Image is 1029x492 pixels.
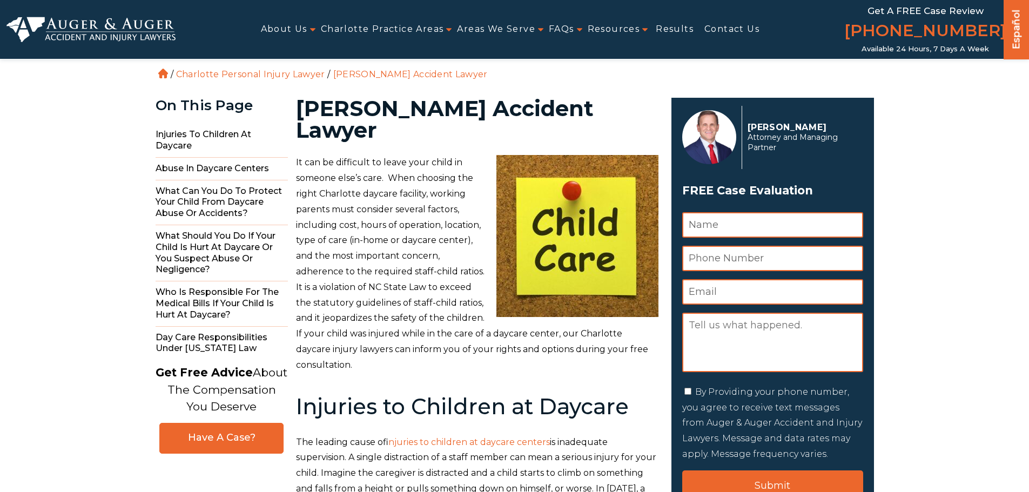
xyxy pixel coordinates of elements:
span: What Should You Do If Your Child Is Hurt At Daycare Or You Suspect Abuse Or Negligence? [156,225,288,281]
img: Herbert Auger [682,110,736,164]
img: Child Care [496,155,658,317]
p: [PERSON_NAME] [748,122,857,132]
span: Day Care Responsibilities Under [US_STATE] Law [156,327,288,360]
a: injuries to children at daycare centers [388,437,550,447]
p: It can be difficult to leave your child in someone else’s care. When choosing the right Charlotte... [296,155,658,373]
input: Email [682,279,863,305]
h2: Injuries to Children at Daycare [296,395,658,419]
span: Attorney and Managing Partner [748,132,857,153]
input: Phone Number [682,246,863,271]
a: Results [656,17,694,42]
span: Have A Case? [171,432,272,444]
span: Available 24 Hours, 7 Days a Week [862,45,989,53]
a: Areas We Serve [457,17,535,42]
span: Get a FREE Case Review [867,5,984,16]
img: Auger & Auger Accident and Injury Lawyers Logo [6,17,176,43]
a: Charlotte Personal Injury Lawyer [176,69,325,79]
label: By Providing your phone number, you agree to receive text messages from Auger & Auger Accident an... [682,387,862,459]
div: On This Page [156,98,288,113]
a: Contact Us [704,17,759,42]
span: Who Is Responsible For The Medical Bills If Your Child Is Hurt At Daycare? [156,281,288,326]
a: Charlotte Practice Areas [321,17,444,42]
span: Abuse in Daycare Centers [156,158,288,180]
strong: Get Free Advice [156,366,253,379]
h3: FREE Case Evaluation [682,180,863,201]
a: Resources [588,17,640,42]
a: [PHONE_NUMBER] [844,19,1006,45]
a: FAQs [549,17,574,42]
a: Have A Case? [159,423,284,454]
span: What Can You Do to Protect Your Child From Daycare Abuse or Accidents? [156,180,288,225]
li: [PERSON_NAME] Accident Lawyer [331,69,490,79]
p: About The Compensation You Deserve [156,364,287,415]
span: Injuries to Children at Daycare [156,124,288,158]
h1: [PERSON_NAME] Accident Lawyer [296,98,658,141]
input: Name [682,212,863,238]
a: About Us [261,17,307,42]
a: Home [158,69,168,78]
